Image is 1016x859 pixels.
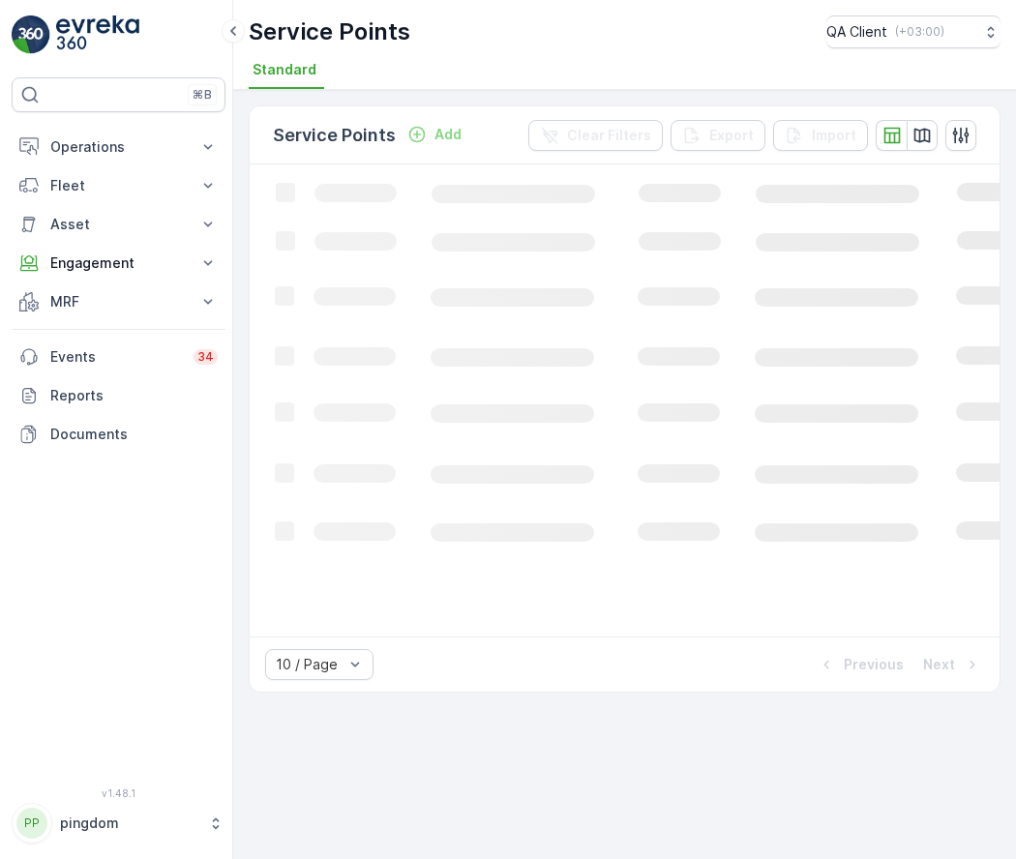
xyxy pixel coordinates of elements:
p: MRF [50,292,187,311]
p: Events [50,347,182,367]
button: Clear Filters [528,120,663,151]
button: Next [921,653,984,676]
button: Import [773,120,868,151]
p: pingdom [60,814,198,833]
button: Fleet [12,166,225,205]
button: Export [671,120,765,151]
button: Operations [12,128,225,166]
p: QA Client [826,22,887,42]
p: Documents [50,425,218,444]
span: v 1.48.1 [12,787,225,799]
p: Import [812,126,856,145]
div: PP [16,808,47,839]
button: Add [400,123,469,146]
button: Previous [815,653,906,676]
span: Standard [253,60,316,79]
p: Next [923,655,955,674]
p: 34 [197,349,214,365]
p: Fleet [50,176,187,195]
button: PPpingdom [12,803,225,844]
p: ⌘B [193,87,212,103]
p: Operations [50,137,187,157]
button: Engagement [12,244,225,282]
button: Asset [12,205,225,244]
p: Add [434,125,462,144]
a: Documents [12,415,225,454]
p: ( +03:00 ) [895,24,944,40]
p: Export [709,126,754,145]
img: logo_light-DOdMpM7g.png [56,15,139,54]
img: logo [12,15,50,54]
a: Reports [12,376,225,415]
button: MRF [12,282,225,321]
p: Service Points [249,16,410,47]
p: Service Points [273,122,396,149]
p: Previous [844,655,904,674]
p: Asset [50,215,187,234]
p: Clear Filters [567,126,651,145]
p: Engagement [50,253,187,273]
a: Events34 [12,338,225,376]
p: Reports [50,386,218,405]
button: QA Client(+03:00) [826,15,1001,48]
